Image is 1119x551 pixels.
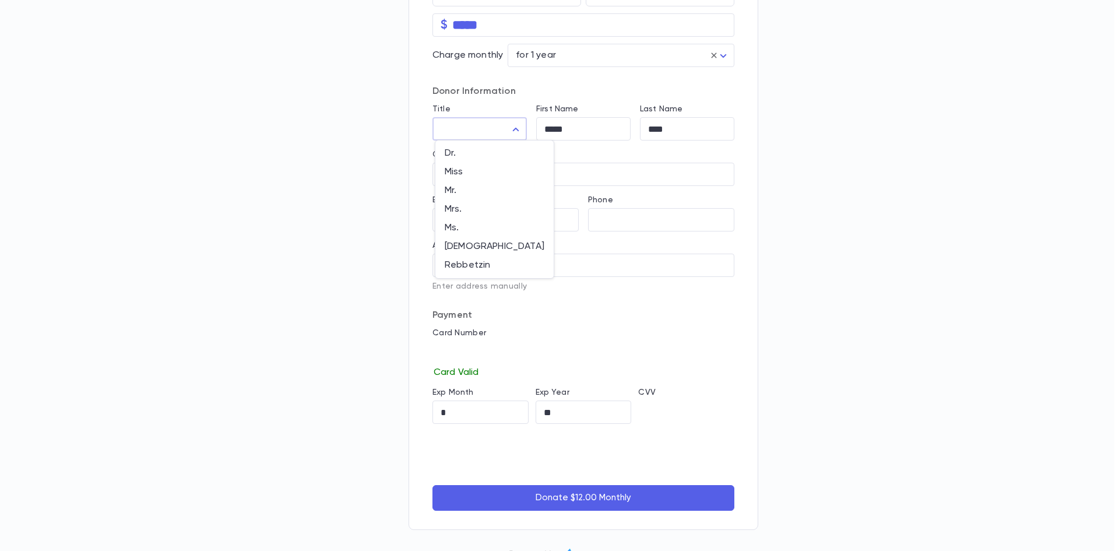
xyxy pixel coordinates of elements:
[445,241,544,252] span: [DEMOGRAPHIC_DATA]
[445,148,544,159] span: Dr.
[445,259,544,271] span: Rebbetzin
[445,203,544,215] span: Mrs.
[445,166,544,178] span: Miss
[445,222,544,234] span: Ms.
[445,185,544,196] span: Mr.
